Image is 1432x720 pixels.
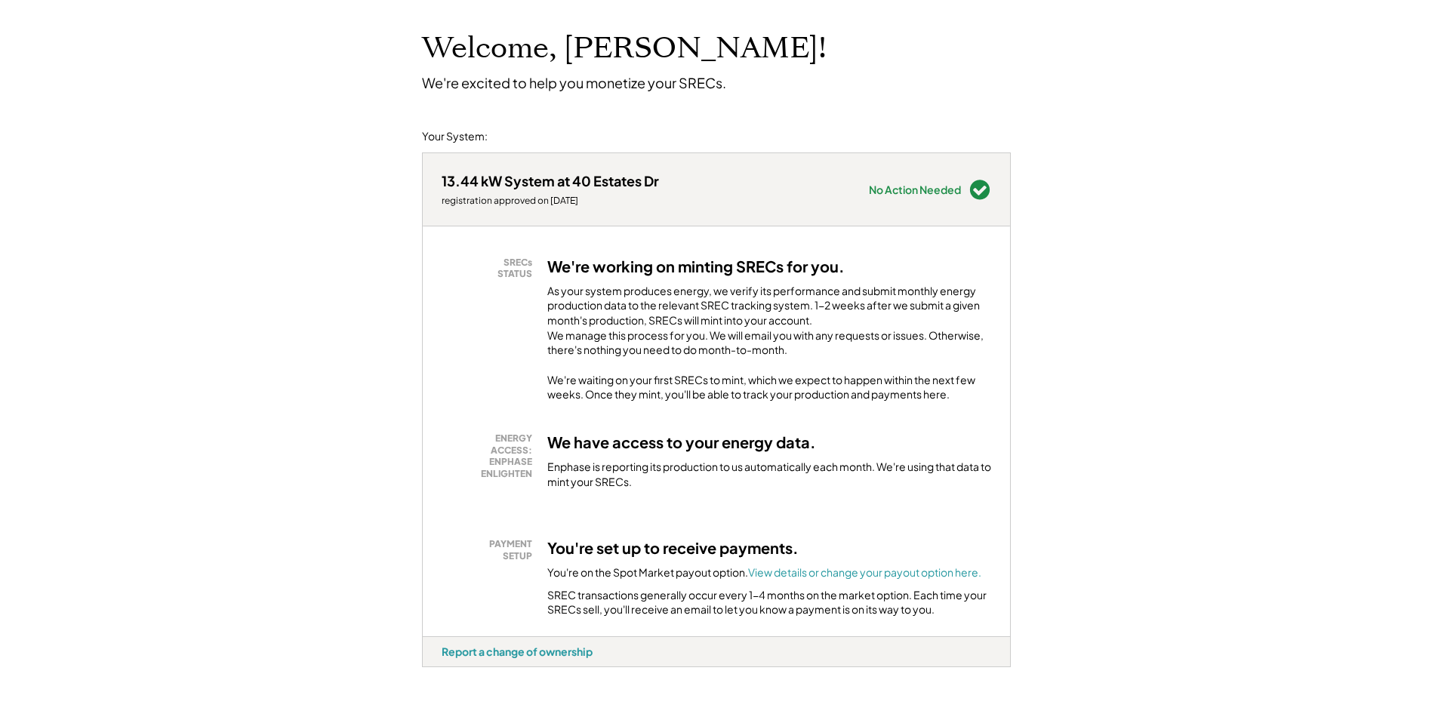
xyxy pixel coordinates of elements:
[442,195,659,207] div: registration approved on [DATE]
[869,184,961,195] div: No Action Needed
[547,565,981,580] div: You're on the Spot Market payout option.
[449,538,532,562] div: PAYMENT SETUP
[547,257,845,276] h3: We're working on minting SRECs for you.
[449,257,532,280] div: SRECs STATUS
[422,74,726,91] div: We're excited to help you monetize your SRECs.
[422,31,827,66] h1: Welcome, [PERSON_NAME]!
[547,538,799,558] h3: You're set up to receive payments.
[422,667,476,673] div: wfqwviby - VA Distributed
[547,588,991,617] div: SREC transactions generally occur every 1-4 months on the market option. Each time your SRECs sel...
[449,432,532,479] div: ENERGY ACCESS: ENPHASE ENLIGHTEN
[547,373,991,402] div: We're waiting on your first SRECs to mint, which we expect to happen within the next few weeks. O...
[422,129,488,144] div: Your System:
[748,565,981,579] a: View details or change your payout option here.
[547,284,991,365] div: As your system produces energy, we verify its performance and submit monthly energy production da...
[442,172,659,189] div: 13.44 kW System at 40 Estates Dr
[442,645,593,658] div: Report a change of ownership
[547,432,816,452] h3: We have access to your energy data.
[547,460,991,489] div: Enphase is reporting its production to us automatically each month. We're using that data to mint...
